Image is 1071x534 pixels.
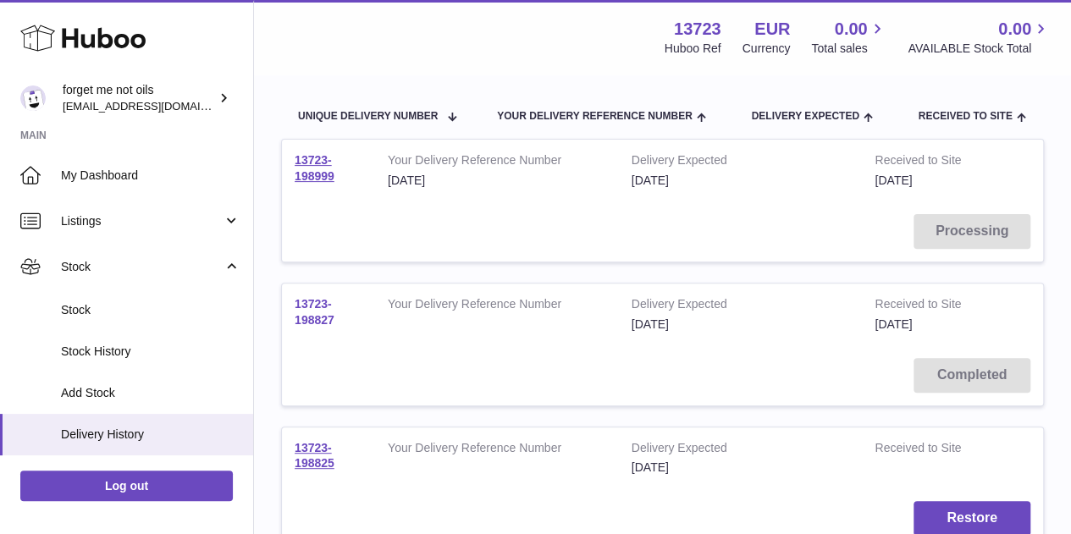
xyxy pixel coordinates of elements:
[61,385,240,401] span: Add Stock
[388,296,606,317] strong: Your Delivery Reference Number
[908,18,1051,57] a: 0.00 AVAILABLE Stock Total
[632,173,850,189] div: [DATE]
[298,111,438,122] span: Unique Delivery Number
[61,213,223,229] span: Listings
[632,152,850,173] strong: Delivery Expected
[295,153,334,183] a: 13723-198999
[61,302,240,318] span: Stock
[875,317,912,331] span: [DATE]
[811,18,886,57] a: 0.00 Total sales
[388,440,606,460] strong: Your Delivery Reference Number
[61,427,240,443] span: Delivery History
[61,259,223,275] span: Stock
[388,173,606,189] div: [DATE]
[754,18,790,41] strong: EUR
[751,111,858,122] span: Delivery Expected
[811,41,886,57] span: Total sales
[632,460,850,476] div: [DATE]
[61,168,240,184] span: My Dashboard
[875,173,912,187] span: [DATE]
[998,18,1031,41] span: 0.00
[919,111,1013,122] span: Received to Site
[743,41,791,57] div: Currency
[20,85,46,111] img: forgetmenothf@gmail.com
[875,152,986,173] strong: Received to Site
[63,99,249,113] span: [EMAIL_ADDRESS][DOMAIN_NAME]
[632,296,850,317] strong: Delivery Expected
[295,297,334,327] a: 13723-198827
[875,296,986,317] strong: Received to Site
[632,317,850,333] div: [DATE]
[632,440,850,460] strong: Delivery Expected
[63,82,215,114] div: forget me not oils
[295,441,334,471] a: 13723-198825
[388,152,606,173] strong: Your Delivery Reference Number
[875,440,986,460] strong: Received to Site
[674,18,721,41] strong: 13723
[908,41,1051,57] span: AVAILABLE Stock Total
[20,471,233,501] a: Log out
[835,18,868,41] span: 0.00
[61,344,240,360] span: Stock History
[497,111,693,122] span: Your Delivery Reference Number
[665,41,721,57] div: Huboo Ref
